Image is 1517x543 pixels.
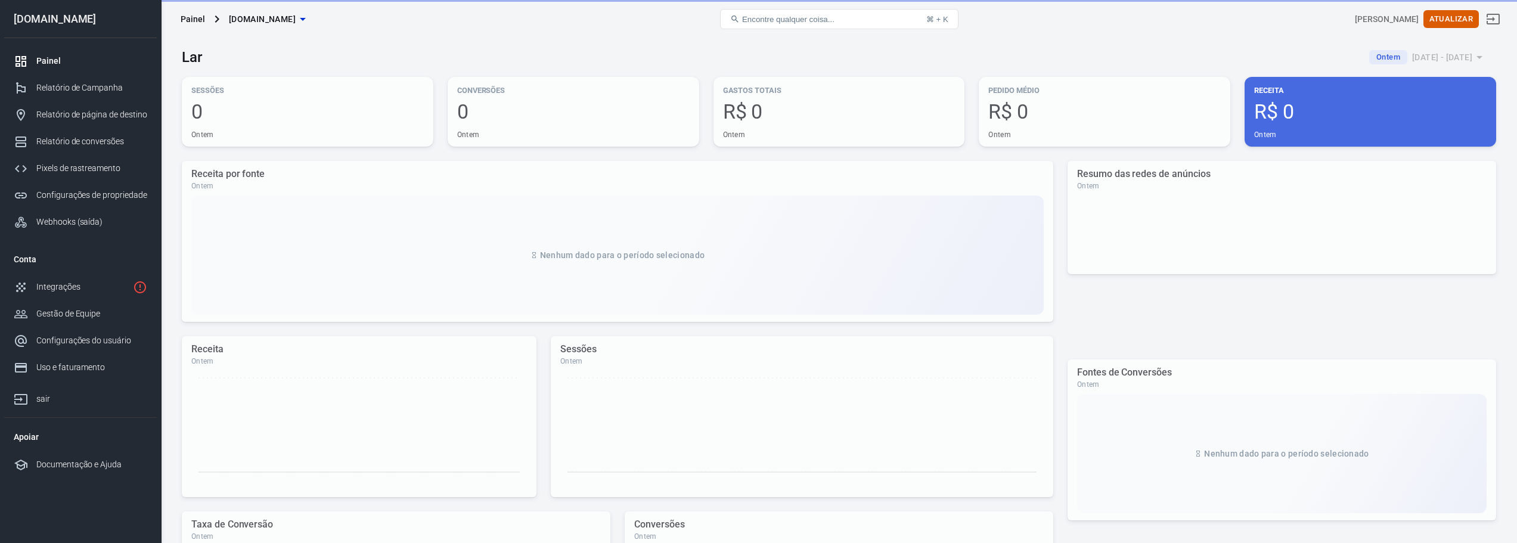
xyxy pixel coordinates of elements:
font: Documentação e Ajuda [36,460,122,469]
font: Configurações do usuário [36,336,131,345]
font: Painel [181,14,205,24]
font: [DOMAIN_NAME] [229,14,296,24]
font: Integrações [36,282,80,291]
font: Lar [182,49,202,66]
a: sair [4,381,157,412]
a: Relatório de conversões [4,128,157,155]
font: Configurações de propriedade [36,190,147,200]
font: Apoiar [14,432,39,442]
font: Relatório de conversões [36,136,124,146]
font: Encontre qualquer coisa... [742,15,834,24]
font: Webhooks (saída) [36,217,103,226]
div: Painel [181,13,205,25]
a: Configurações de propriedade [4,182,157,209]
font: Atualizar [1429,14,1473,23]
font: ⌘ + K [926,15,948,24]
span: dailychoiceshop.com [229,12,296,27]
a: Painel [4,48,157,75]
button: Encontre qualquer coisa...⌘ + K [720,9,958,29]
font: Relatório de Campanha [36,83,123,92]
font: Painel [36,56,61,66]
a: Webhooks (saída) [4,209,157,235]
font: Conta [14,255,36,264]
button: Atualizar [1423,10,1479,29]
a: Pixels de rastreamento [4,155,157,182]
font: Relatório de página de destino [36,110,147,119]
a: Gestão de Equipe [4,300,157,327]
a: Configurações do usuário [4,327,157,354]
font: [PERSON_NAME] [1355,14,1418,24]
svg: 1 rede ainda não verificada [133,280,147,294]
button: [DOMAIN_NAME] [224,8,310,30]
font: Pixels de rastreamento [36,163,120,173]
div: ID da conta: 3jDzlnHw [1355,13,1418,26]
a: Uso e faturamento [4,354,157,381]
a: sair [1479,5,1507,33]
font: [DOMAIN_NAME] [14,13,96,25]
font: Uso e faturamento [36,362,105,372]
a: Integrações [4,274,157,300]
a: Relatório de página de destino [4,101,157,128]
font: sair [36,394,50,404]
a: Relatório de Campanha [4,75,157,101]
font: Gestão de Equipe [36,309,100,318]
